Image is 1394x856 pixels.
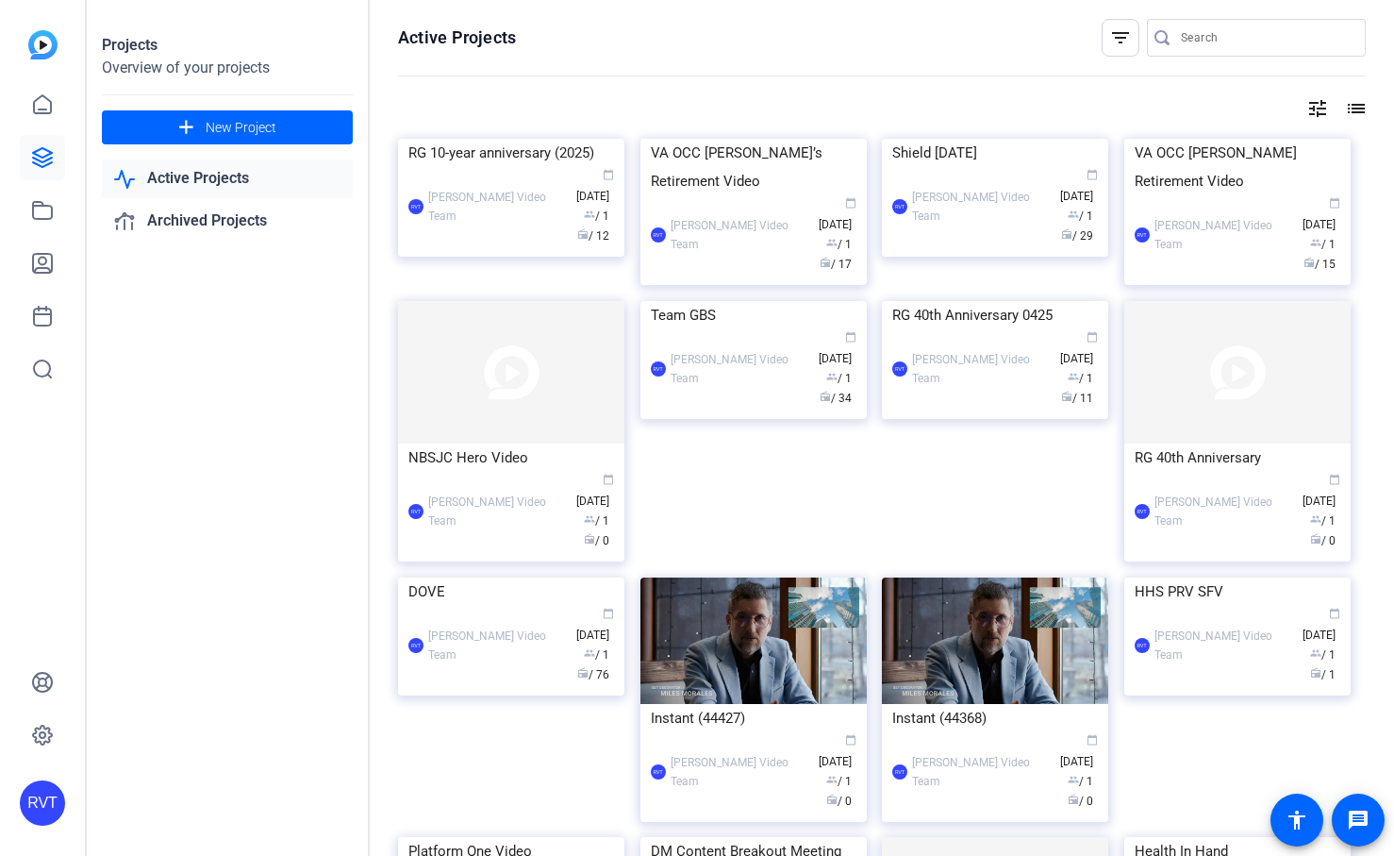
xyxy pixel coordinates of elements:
[408,199,423,214] div: RVT
[577,668,609,681] span: / 76
[820,257,831,268] span: radio
[1329,197,1340,209] span: calendar_today
[820,258,852,271] span: / 17
[1135,444,1340,472] div: RG 40th Anniversary
[577,229,609,243] span: / 12
[1087,734,1098,746] span: calendar_today
[1060,735,1098,768] span: [DATE]
[1068,774,1079,785] span: group
[1310,238,1336,251] span: / 1
[892,361,907,377] div: RVT
[1286,809,1308,831] mat-icon: accessibility
[671,216,809,254] div: [PERSON_NAME] Video Team
[577,228,589,240] span: radio
[1109,26,1132,49] mat-icon: filter_list
[577,667,589,679] span: radio
[408,638,423,653] div: RVT
[1310,668,1336,681] span: / 1
[826,372,852,385] span: / 1
[1068,210,1093,223] span: / 1
[1181,26,1351,49] input: Search
[912,350,1051,388] div: [PERSON_NAME] Video Team
[1087,169,1098,180] span: calendar_today
[819,332,856,365] span: [DATE]
[845,331,856,343] span: calendar_today
[1329,608,1340,619] span: calendar_today
[408,504,423,519] div: RVT
[826,795,852,808] span: / 0
[603,608,614,619] span: calendar_today
[584,647,595,659] span: group
[651,301,856,329] div: Team GBS
[845,197,856,209] span: calendar_today
[1343,97,1366,120] mat-icon: list
[1068,209,1079,220] span: group
[1303,609,1340,642] span: [DATE]
[1154,627,1293,664] div: [PERSON_NAME] Video Team
[576,609,614,642] span: [DATE]
[845,734,856,746] span: calendar_today
[1303,257,1315,268] span: radio
[1310,648,1336,662] span: / 1
[892,199,907,214] div: RVT
[206,118,276,138] span: New Project
[1310,513,1321,525] span: group
[603,169,614,180] span: calendar_today
[912,188,1051,226] div: [PERSON_NAME] Video Team
[651,361,666,377] div: RVT
[408,578,614,606] div: DOVE
[1068,794,1079,805] span: radio
[1068,795,1093,808] span: / 0
[1310,534,1336,547] span: / 0
[826,775,852,788] span: / 1
[826,794,838,805] span: radio
[1061,392,1093,405] span: / 11
[1135,504,1150,519] div: RVT
[1061,228,1072,240] span: radio
[174,116,198,140] mat-icon: add
[820,392,852,405] span: / 34
[584,514,609,528] span: / 1
[1310,647,1321,659] span: group
[1310,533,1321,545] span: radio
[102,57,353,79] div: Overview of your projects
[826,238,852,251] span: / 1
[1061,391,1072,402] span: radio
[603,474,614,485] span: calendar_today
[826,371,838,382] span: group
[102,159,353,198] a: Active Projects
[1154,493,1293,530] div: [PERSON_NAME] Video Team
[651,764,666,780] div: RVT
[1135,638,1150,653] div: RVT
[651,704,856,732] div: Instant (44427)
[584,648,609,662] span: / 1
[826,774,838,785] span: group
[651,139,856,195] div: VA OCC [PERSON_NAME]’s Retirement Video
[1061,229,1093,243] span: / 29
[826,237,838,248] span: group
[651,227,666,243] div: RVT
[20,780,65,826] div: RVT
[428,627,567,664] div: [PERSON_NAME] Video Team
[584,534,609,547] span: / 0
[912,753,1051,791] div: [PERSON_NAME] Video Team
[671,350,809,388] div: [PERSON_NAME] Video Team
[102,34,353,57] div: Projects
[1135,139,1340,195] div: VA OCC [PERSON_NAME] Retirement Video
[1347,809,1369,831] mat-icon: message
[408,444,614,472] div: NBSJC Hero Video
[102,110,353,144] button: New Project
[428,493,567,530] div: [PERSON_NAME] Video Team
[1135,227,1150,243] div: RVT
[428,188,567,226] div: [PERSON_NAME] Video Team
[408,139,614,167] div: RG 10-year anniversary (2025)
[28,30,58,59] img: blue-gradient.svg
[892,764,907,780] div: RVT
[1068,371,1079,382] span: group
[102,202,353,241] a: Archived Projects
[892,139,1098,167] div: Shield [DATE]
[1303,258,1336,271] span: / 15
[584,533,595,545] span: radio
[1329,474,1340,485] span: calendar_today
[584,209,595,220] span: group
